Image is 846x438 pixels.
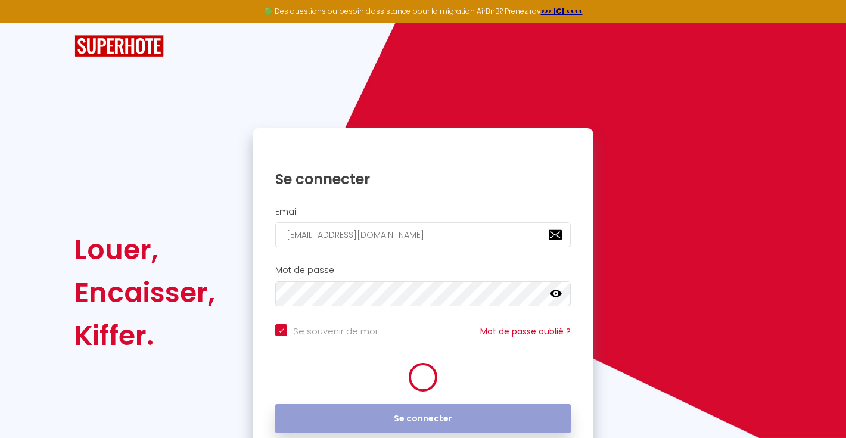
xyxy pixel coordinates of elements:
img: SuperHote logo [74,35,164,57]
div: Kiffer. [74,314,215,357]
a: >>> ICI <<<< [541,6,583,16]
h2: Email [275,207,571,217]
h2: Mot de passe [275,265,571,275]
button: Se connecter [275,404,571,434]
h1: Se connecter [275,170,571,188]
div: Encaisser, [74,271,215,314]
div: Louer, [74,228,215,271]
input: Ton Email [275,222,571,247]
a: Mot de passe oublié ? [480,325,571,337]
